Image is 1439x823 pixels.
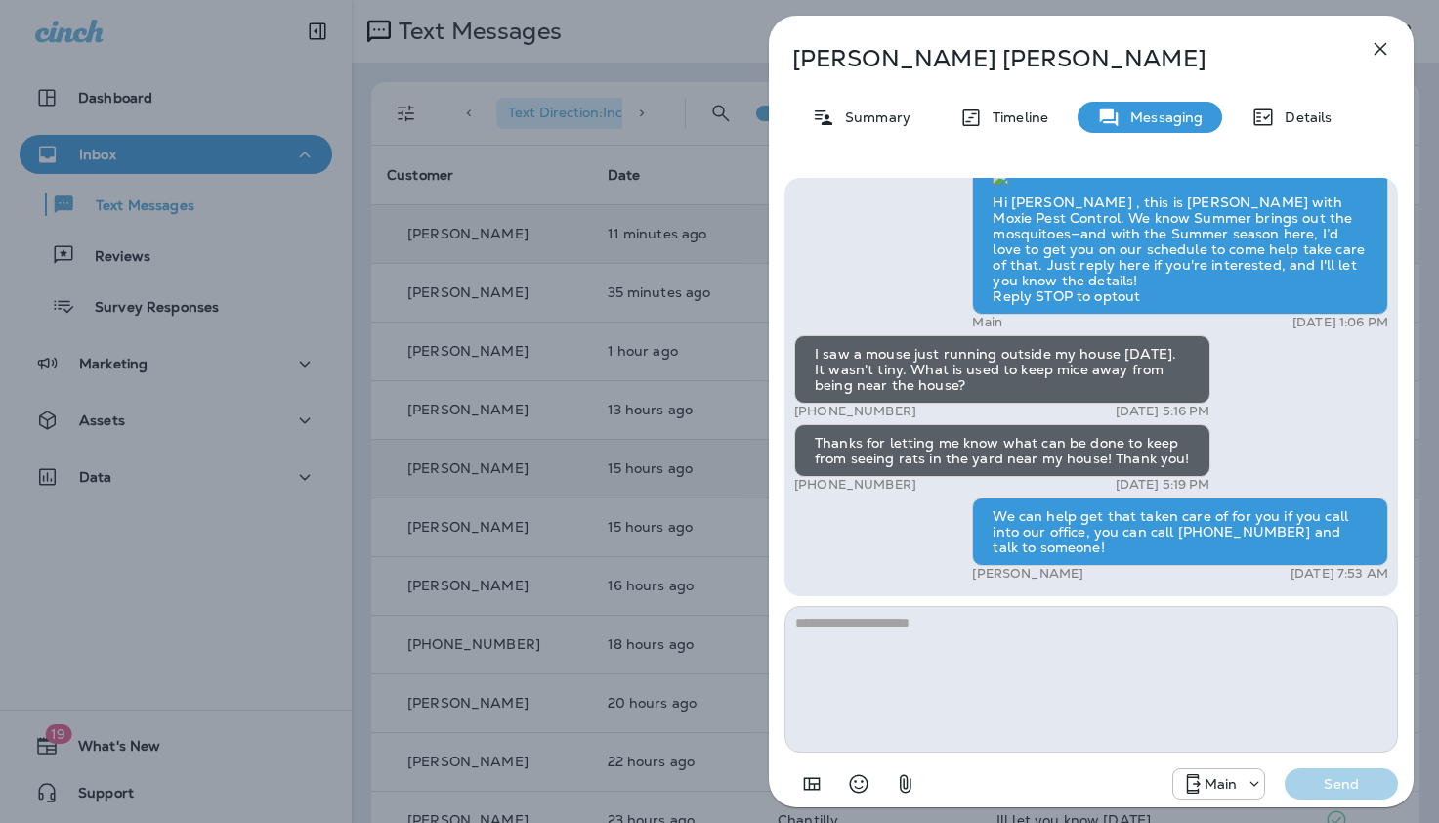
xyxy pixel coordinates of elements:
[1205,776,1238,792] p: Main
[794,424,1210,477] div: Thanks for letting me know what can be done to keep from seeing rats in the yard near my house! T...
[794,404,916,419] p: [PHONE_NUMBER]
[1292,315,1388,330] p: [DATE] 1:06 PM
[1173,772,1265,796] div: +1 (817) 482-3792
[972,156,1388,315] div: Hi [PERSON_NAME] , this is [PERSON_NAME] with Moxie Pest Control. We know Summer brings out the m...
[839,764,878,803] button: Select an emoji
[1291,566,1388,582] p: [DATE] 7:53 AM
[983,109,1048,125] p: Timeline
[792,764,831,803] button: Add in a premade template
[794,477,916,493] p: [PHONE_NUMBER]
[972,566,1083,582] p: [PERSON_NAME]
[1275,109,1332,125] p: Details
[794,335,1210,404] div: I saw a mouse just running outside my house [DATE]. It wasn't tiny. What is used to keep mice awa...
[1116,404,1210,419] p: [DATE] 5:16 PM
[835,109,910,125] p: Summary
[792,45,1326,72] p: [PERSON_NAME] [PERSON_NAME]
[1116,477,1210,493] p: [DATE] 5:19 PM
[972,315,1002,330] p: Main
[972,498,1388,566] div: We can help get that taken care of for you if you call into our office, you can call [PHONE_NUMBE...
[1121,109,1203,125] p: Messaging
